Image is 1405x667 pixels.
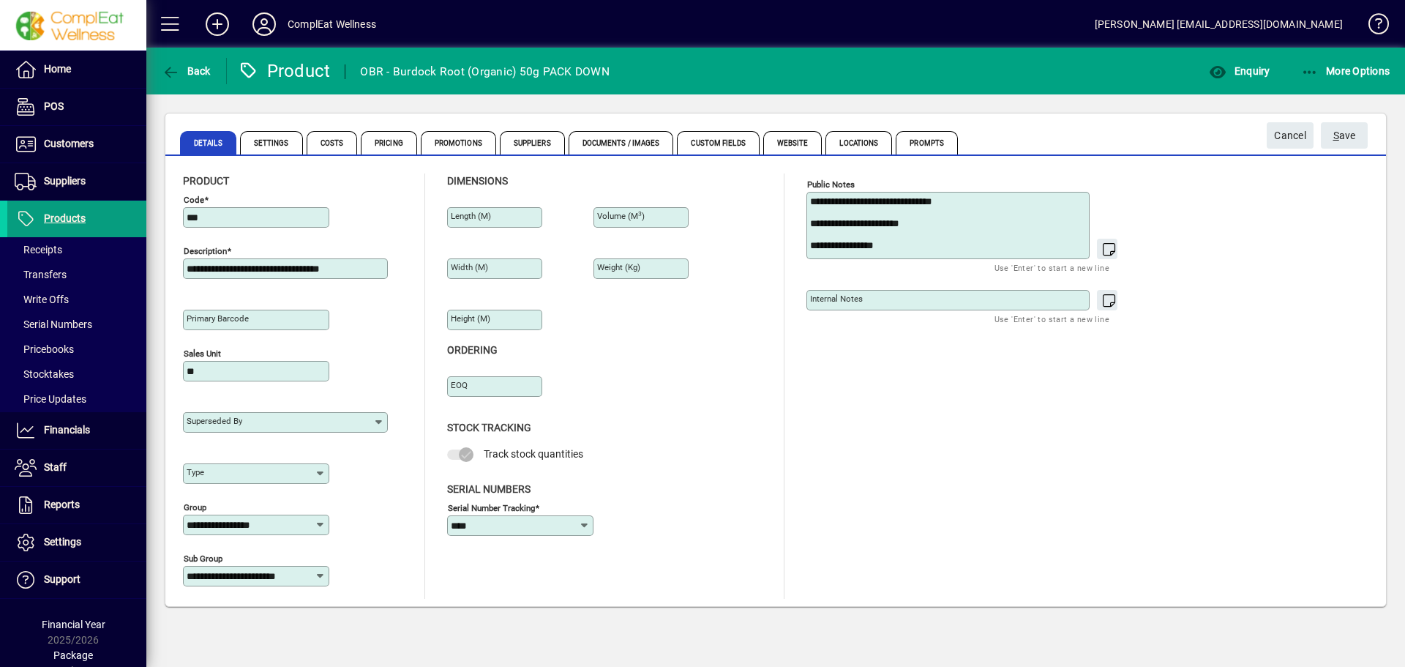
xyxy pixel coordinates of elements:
span: Stock Tracking [447,422,531,433]
button: Save [1321,122,1368,149]
span: Promotions [421,131,496,154]
a: Price Updates [7,387,146,411]
span: Stocktakes [15,368,74,380]
span: Receipts [15,244,62,256]
mat-label: Height (m) [451,313,490,324]
a: Pricebooks [7,337,146,362]
a: Stocktakes [7,362,146,387]
span: Serial Numbers [15,318,92,330]
div: Product [238,59,331,83]
mat-label: Volume (m ) [597,211,645,221]
span: Transfers [15,269,67,280]
span: Products [44,212,86,224]
mat-label: Serial Number tracking [448,502,535,513]
span: Pricing [361,131,417,154]
mat-hint: Use 'Enter' to start a new line [994,310,1109,327]
span: Product [183,175,229,187]
sup: 3 [638,210,642,217]
mat-label: Description [184,246,227,256]
a: Write Offs [7,287,146,312]
mat-label: Group [184,502,206,513]
a: POS [7,89,146,125]
span: Track stock quantities [484,448,583,460]
span: Financials [44,424,90,436]
span: Settings [44,536,81,548]
mat-label: Sub group [184,554,222,564]
span: Back [162,65,211,77]
span: Suppliers [500,131,565,154]
button: Cancel [1267,122,1314,149]
span: Settings [240,131,303,154]
a: Support [7,562,146,598]
span: Costs [307,131,358,154]
a: Transfers [7,262,146,287]
span: Prompts [896,131,958,154]
span: Enquiry [1209,65,1270,77]
button: Add [194,11,241,37]
mat-label: Weight (Kg) [597,262,640,272]
span: Details [180,131,236,154]
button: More Options [1297,58,1394,84]
button: Profile [241,11,288,37]
span: Documents / Images [569,131,674,154]
a: Home [7,51,146,88]
span: S [1333,130,1339,141]
div: [PERSON_NAME] [EMAIL_ADDRESS][DOMAIN_NAME] [1095,12,1343,36]
button: Enquiry [1205,58,1273,84]
mat-hint: Use 'Enter' to start a new line [994,259,1109,276]
mat-label: EOQ [451,380,468,390]
mat-label: Public Notes [807,179,855,190]
mat-label: Length (m) [451,211,491,221]
span: Custom Fields [677,131,759,154]
mat-label: Width (m) [451,262,488,272]
span: Cancel [1274,124,1306,148]
span: Staff [44,461,67,473]
a: Customers [7,126,146,163]
div: ComplEat Wellness [288,12,376,36]
span: Dimensions [447,175,508,187]
span: Website [763,131,823,154]
span: Support [44,573,80,585]
span: Serial Numbers [447,483,531,495]
a: Knowledge Base [1357,3,1387,51]
app-page-header-button: Back [146,58,227,84]
span: Reports [44,499,80,510]
span: Write Offs [15,294,69,305]
span: ave [1333,124,1356,148]
a: Staff [7,450,146,486]
a: Suppliers [7,163,146,200]
mat-label: Type [187,467,204,477]
span: Home [44,63,71,75]
span: Suppliers [44,175,86,187]
div: OBR - Burdock Root (Organic) 50g PACK DOWN [360,60,610,83]
span: More Options [1301,65,1390,77]
button: Back [158,58,214,84]
span: Financial Year [42,619,105,630]
a: Receipts [7,237,146,262]
a: Settings [7,524,146,561]
span: Package [53,649,93,661]
a: Reports [7,487,146,523]
span: Pricebooks [15,343,74,355]
mat-label: Sales unit [184,349,221,359]
a: Financials [7,412,146,449]
mat-label: Internal Notes [810,294,863,304]
mat-label: Primary barcode [187,313,249,324]
span: Locations [825,131,892,154]
a: Serial Numbers [7,312,146,337]
mat-label: Superseded by [187,416,242,426]
span: Price Updates [15,393,86,405]
mat-label: Code [184,195,204,205]
span: Customers [44,138,94,149]
span: Ordering [447,344,498,356]
span: POS [44,100,64,112]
